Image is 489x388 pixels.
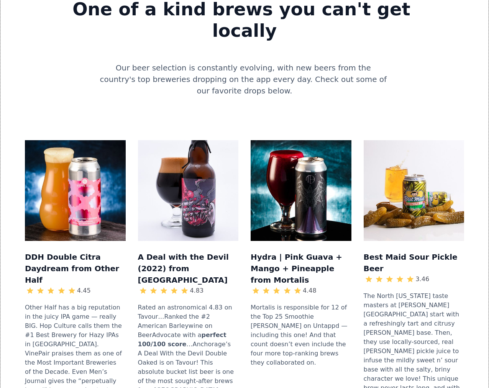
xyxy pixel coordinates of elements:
[97,51,392,97] div: Our beer selection is constantly evolving, with new beers from the country's top breweries droppi...
[251,140,351,241] img: Mockup
[138,331,229,348] strong: perfect 100/100 score
[77,286,91,295] div: 4.45
[415,275,429,284] div: 3.46
[25,140,126,241] img: Mockup
[251,299,351,371] div: Mortalis is responsible for 12 of the Top 25 Smoothie [PERSON_NAME] on Untappd — including this o...
[190,286,203,295] div: 4.83
[138,140,239,241] img: Mockup
[303,286,317,295] div: 4.48
[364,140,464,241] img: Mockup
